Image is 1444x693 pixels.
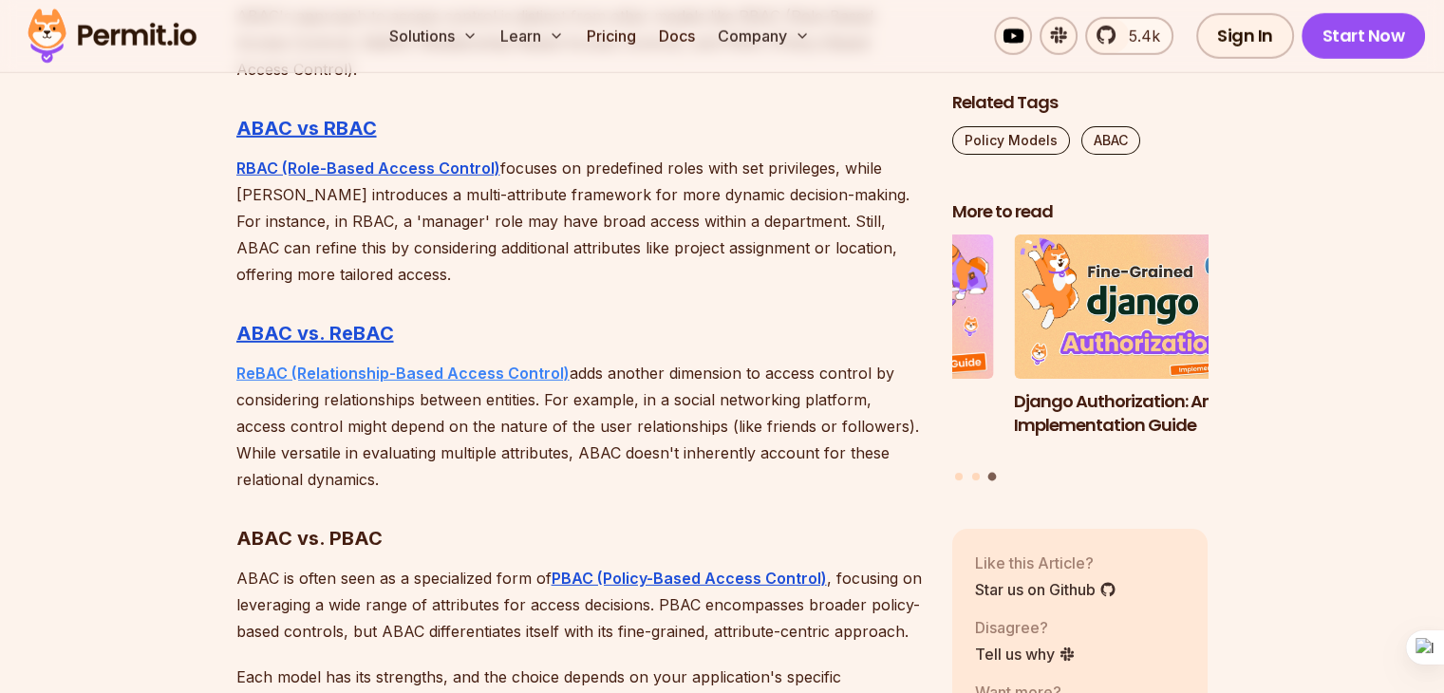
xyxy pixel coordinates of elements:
a: Django Authorization: An Implementation GuideDjango Authorization: An Implementation Guide [1014,235,1270,461]
a: ABAC vs. ReBAC [236,322,394,345]
p: Like this Article? [975,552,1116,574]
p: adds another dimension to access control by considering relationships between entities. For examp... [236,360,922,493]
a: Policy Models [952,126,1070,155]
button: Go to slide 2 [972,473,980,480]
a: PBAC (Policy-Based Access Control) [552,569,827,588]
button: Solutions [382,17,485,55]
button: Go to slide 3 [988,473,997,481]
p: Disagree? [975,616,1076,639]
a: Star us on Github [975,578,1116,601]
a: ReBAC (Relationship-Based Access Control) [236,364,570,383]
a: Pricing [579,17,644,55]
li: 3 of 3 [1014,235,1270,461]
button: Go to slide 1 [955,473,963,480]
img: Permit logo [19,4,205,68]
a: Tell us why [975,643,1076,665]
a: Sign In [1196,13,1294,59]
a: RBAC (Role-Based Access Control) [236,159,500,178]
h2: Related Tags [952,91,1209,115]
a: Start Now [1302,13,1426,59]
a: Docs [651,17,703,55]
h2: More to read [952,200,1209,224]
button: Learn [493,17,572,55]
h3: Django Authorization: An Implementation Guide [1014,390,1270,438]
strong: ABAC vs. PBAC [236,527,383,550]
p: focuses on predefined roles with set privileges, while [PERSON_NAME] introduces a multi-attribute... [236,155,922,288]
a: ABAC vs RBAC [236,117,377,140]
span: 5.4k [1117,25,1160,47]
div: Posts [952,235,1209,484]
p: ABAC is often seen as a specialized form of , focusing on leveraging a wide range of attributes f... [236,565,922,645]
h3: A Full Guide to Planning Your Authorization Model and Architecture [738,390,994,460]
img: Django Authorization: An Implementation Guide [1014,235,1270,380]
a: ABAC [1081,126,1140,155]
button: Company [710,17,817,55]
img: A Full Guide to Planning Your Authorization Model and Architecture [738,235,994,380]
li: 2 of 3 [738,235,994,461]
a: 5.4k [1085,17,1173,55]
